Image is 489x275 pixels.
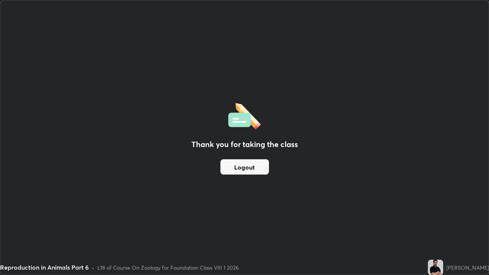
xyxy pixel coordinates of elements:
[446,264,489,272] div: [PERSON_NAME]
[191,139,298,150] h2: Thank you for taking the class
[220,159,269,175] button: Logout
[228,100,261,129] img: offlineFeedback.1438e8b3.svg
[428,260,443,275] img: a7d7a7f8ab824ab18d222bb0c4e100d1.jpg
[97,264,239,272] div: L18 of Course On Zoology for Foundation Class VIII 1 2026
[92,264,94,272] div: •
